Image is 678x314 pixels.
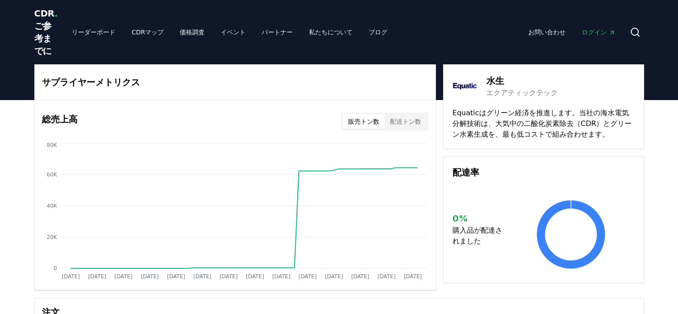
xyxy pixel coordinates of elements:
tspan: [DATE] [404,273,422,280]
font: 私たちについて [309,29,353,36]
tspan: 80K [46,142,57,148]
font: 購入品が配達されました [452,226,502,245]
a: お問い合わせ [521,24,573,40]
a: CDRマップ [124,24,171,40]
font: 0 [452,213,459,224]
font: お問い合わせ [528,29,566,36]
tspan: [DATE] [325,273,343,280]
font: 水生 [486,75,504,86]
font: リーダーボード [72,29,115,36]
tspan: [DATE] [140,273,159,280]
a: 価格調査 [173,24,212,40]
font: ご参考までに [34,21,52,56]
font: 配達率 [452,167,479,178]
tspan: 40K [46,203,57,209]
font: 販売トン数 [348,118,379,125]
a: CDR.ご参考までに [34,7,58,57]
tspan: [DATE] [351,273,370,280]
a: リーダーボード [65,24,123,40]
tspan: [DATE] [246,273,264,280]
a: ブログ [362,24,394,40]
font: CDRマップ [131,29,164,36]
a: パートナー [255,24,300,40]
font: エクアティックテック [486,88,558,97]
font: サプライヤーメトリクス [42,77,140,88]
nav: 主要 [521,24,623,40]
font: Equaticはグリーン経済を推進します。当社の海水電気分解技術は、大気中の二酸化炭素除去（CDR）とグリーン水素生成を、最も低コストで組み合わせます。 [452,109,632,138]
a: 私たちについて [302,24,360,40]
tspan: 20K [46,234,57,240]
font: . [54,8,58,19]
a: エクアティックテック [486,88,558,98]
font: ブログ [369,29,387,36]
font: パートナー [262,29,293,36]
font: ログイン [582,29,607,36]
font: 配送トン数 [390,118,421,125]
font: % [459,213,468,224]
img: エクアティックロゴ [452,74,477,99]
font: 総売上高 [42,114,78,125]
tspan: 60K [46,172,57,178]
tspan: [DATE] [272,273,291,280]
tspan: [DATE] [114,273,132,280]
a: ログイン [575,24,623,40]
tspan: [DATE] [378,273,396,280]
font: 価格調査 [180,29,205,36]
tspan: 0 [53,265,57,272]
tspan: [DATE] [299,273,317,280]
tspan: [DATE] [88,273,106,280]
a: イベント [214,24,253,40]
font: CDR [34,8,55,19]
tspan: [DATE] [219,273,238,280]
tspan: [DATE] [167,273,185,280]
nav: 主要 [65,24,394,40]
font: イベント [221,29,246,36]
tspan: [DATE] [62,273,80,280]
tspan: [DATE] [193,273,211,280]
